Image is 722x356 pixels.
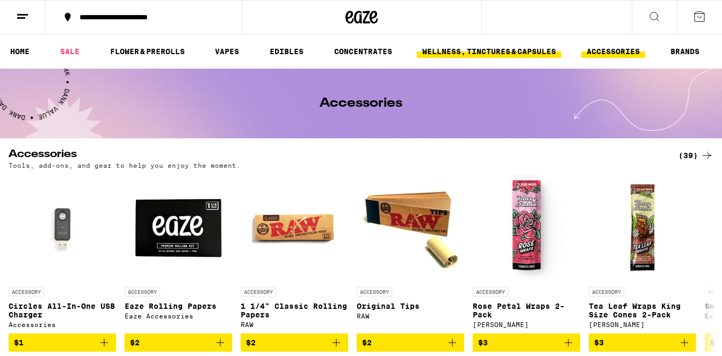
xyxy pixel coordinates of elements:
[589,287,624,296] p: ACCESSORY
[473,321,580,328] div: [PERSON_NAME]
[210,45,244,58] a: VAPES
[125,174,232,281] img: Eaze Accessories - Eaze Rolling Papers
[589,174,696,333] a: Open page for Tea Leaf Wraps King Size Cones 2-Pack from Blazy Susan
[9,333,116,352] button: Add to bag
[357,302,464,310] p: Original Tips
[125,302,232,310] p: Eaze Rolling Papers
[473,333,580,352] button: Add to bag
[9,302,116,319] p: Circles All-In-One USB Charger
[329,45,398,58] a: CONCENTRATES
[5,45,35,58] a: HOME
[246,338,256,347] span: $2
[125,174,232,333] a: Open page for Eaze Rolling Papers from Eaze Accessories
[473,174,580,333] a: Open page for Rose Petal Wraps 2-Pack from Blazy Susan
[125,287,160,296] p: ACCESSORY
[357,174,464,281] img: RAW - Original Tips
[710,338,720,347] span: $3
[473,174,580,281] img: Blazy Susan - Rose Petal Wraps 2-Pack
[125,333,232,352] button: Add to bag
[241,174,348,333] a: Open page for 1 1/4" Classic Rolling Papers from RAW
[9,174,116,281] img: Accessories - Circles All-In-One USB Charger
[589,321,696,328] div: [PERSON_NAME]
[241,333,348,352] button: Add to bag
[9,149,661,162] h2: Accessories
[241,302,348,319] p: 1 1/4" Classic Rolling Papers
[473,302,580,319] p: Rose Petal Wraps 2-Pack
[264,45,309,58] a: EDIBLES
[9,162,241,169] p: Tools, add-ons, and gear to help you enjoy the moment.
[357,313,464,320] div: RAW
[9,287,44,296] p: ACCESSORY
[241,321,348,328] div: RAW
[6,8,77,16] span: Hi. Need any help?
[125,313,232,320] div: Eaze Accessories
[55,45,85,58] a: SALE
[357,333,464,352] button: Add to bag
[9,174,116,333] a: Open page for Circles All-In-One USB Charger from Accessories
[357,174,464,333] a: Open page for Original Tips from RAW
[9,321,116,328] div: Accessories
[478,338,488,347] span: $3
[473,287,508,296] p: ACCESSORY
[105,45,190,58] a: FLOWER & PREROLLS
[665,45,705,58] a: BRANDS
[678,149,713,162] a: (39)
[130,338,140,347] span: $2
[589,333,696,352] button: Add to bag
[241,287,276,296] p: ACCESSORY
[589,302,696,319] p: Tea Leaf Wraps King Size Cones 2-Pack
[357,287,392,296] p: ACCESSORY
[417,45,561,58] a: WELLNESS, TINCTURES & CAPSULES
[241,174,348,281] img: RAW - 1 1/4" Classic Rolling Papers
[589,174,696,281] img: Blazy Susan - Tea Leaf Wraps King Size Cones 2-Pack
[362,338,372,347] span: $2
[594,338,604,347] span: $3
[320,97,402,110] h1: Accessories
[14,338,24,347] span: $1
[581,45,645,58] a: ACCESSORIES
